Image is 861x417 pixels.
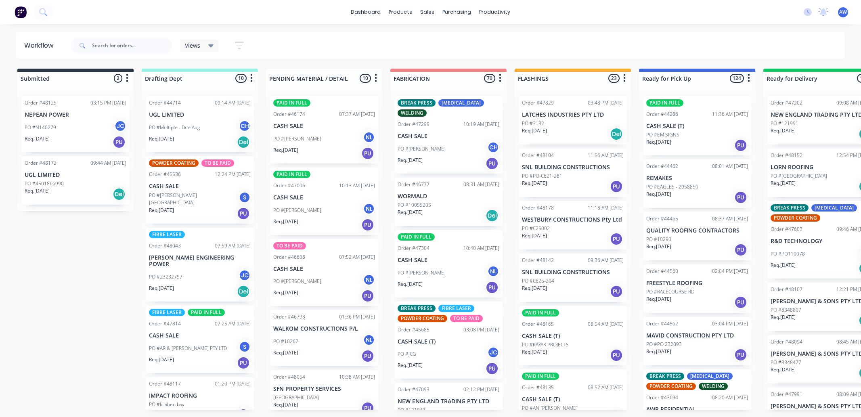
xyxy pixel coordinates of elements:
[522,120,544,127] p: PO #3132
[734,243,747,256] div: PU
[149,392,251,399] p: IMPACT ROOFING
[149,380,181,388] div: Order #48117
[522,99,554,107] div: Order #47829
[811,204,857,212] div: [MEDICAL_DATA]
[463,386,499,393] div: 02:12 PM [DATE]
[215,242,251,249] div: 07:59 AM [DATE]
[771,262,796,269] p: Req. [DATE]
[771,306,801,314] p: PO #8348807
[339,111,375,118] div: 07:37 AM [DATE]
[201,159,234,167] div: TO BE PAID
[273,207,321,214] p: PO #[PERSON_NAME]
[339,182,375,189] div: 10:13 AM [DATE]
[363,203,375,215] div: NL
[270,239,378,306] div: TO BE PAIDOrder #4660807:52 AM [DATE]CASH SALEPO #[PERSON_NAME]NLReq.[DATE]PU
[646,406,748,413] p: AWR RESIDENTIAL
[398,201,431,209] p: PO #10055205
[363,274,375,286] div: NL
[588,204,624,212] div: 11:18 AM [DATE]
[463,121,499,128] div: 10:19 AM [DATE]
[646,394,678,401] div: Order #43694
[273,135,321,142] p: PO #[PERSON_NAME]
[771,359,801,366] p: PO #8348477
[646,191,671,198] p: Req. [DATE]
[270,168,378,235] div: PAID IN FULLOrder #4700610:13 AM [DATE]CASH SALEPO #[PERSON_NAME]NLReq.[DATE]PU
[771,204,809,212] div: BREAK PRESS
[487,265,499,277] div: NL
[273,289,298,296] p: Req. [DATE]
[519,96,627,145] div: Order #4782903:48 PM [DATE]LATCHES INDUSTRIES PTY LTDPO #3132Req.[DATE]Del
[273,147,298,154] p: Req. [DATE]
[522,257,554,264] div: Order #48142
[734,296,747,309] div: PU
[146,96,254,152] div: Order #4471409:14 AM [DATE]UGL LIMITEDPO #Multiple - Due AugCHReq.[DATE]Del
[519,149,627,197] div: Order #4810411:56 AM [DATE]SNL BUILDING CONSTRUCTIONSPO #PO-C621-281Req.[DATE]PU
[610,285,623,298] div: PU
[339,373,375,381] div: 10:38 AM [DATE]
[771,99,802,107] div: Order #47202
[438,6,475,18] div: purchasing
[588,99,624,107] div: 03:48 PM [DATE]
[522,204,554,212] div: Order #48178
[522,321,554,328] div: Order #48165
[270,96,378,163] div: PAID IN FULLOrder #4617407:37 AM [DATE]CASH SALEPO #[PERSON_NAME]NLReq.[DATE]PU
[646,227,748,234] p: QUALITY ROOFING CONTRACTORS
[149,254,251,268] p: [PERSON_NAME] ENGINEERING POWER
[643,159,751,208] div: Order #4446208:01 AM [DATE]REMAKESPO #EAGLES - 2958850Req.[DATE]PU
[643,96,751,155] div: PAID IN FULLOrder #4428611:36 AM [DATE]CASH SALE (T)PO #EM SIGNSReq.[DATE]PU
[398,157,423,164] p: Req. [DATE]
[237,136,250,149] div: Del
[610,233,623,245] div: PU
[643,212,751,260] div: Order #4446508:37 AM [DATE]QUALITY ROOFING CONTRACTORSPO #10290Req.[DATE]PU
[646,320,678,327] div: Order #44562
[146,228,254,302] div: FIBRE LASEROrder #4804307:59 AM [DATE][PERSON_NAME] ENGINEERING POWERPO #23232757JCReq.[DATE]Del
[646,268,678,275] div: Order #44560
[25,180,64,187] p: PO #4501866990
[522,216,624,223] p: WESTBURY CONSTRUCTIONS Pty Ltd
[522,225,550,232] p: PO #C25002
[273,194,375,201] p: CASH SALE
[273,182,305,189] div: Order #47006
[771,120,798,127] p: PO #121991
[522,309,559,316] div: PAID IN FULL
[643,264,751,313] div: Order #4456002:04 PM [DATE]FREESTYLE ROOFINGPO #RACECOURSE RDReq.[DATE]PU
[273,373,305,381] div: Order #48054
[239,191,251,203] div: S
[398,407,425,414] p: PO #121947
[149,356,174,363] p: Req. [DATE]
[398,181,429,188] div: Order #46777
[610,349,623,362] div: PU
[646,295,671,303] p: Req. [DATE]
[646,243,671,250] p: Req. [DATE]
[149,285,174,292] p: Req. [DATE]
[487,346,499,358] div: JC
[839,8,847,16] span: AW
[610,128,623,140] div: Del
[771,172,827,180] p: PO #[GEOGRAPHIC_DATA]
[610,180,623,193] div: PU
[771,314,796,321] p: Req. [DATE]
[239,269,251,281] div: JC
[273,242,306,249] div: TO BE PAID
[771,338,802,346] div: Order #48094
[646,373,684,380] div: BREAK PRESS
[475,6,514,18] div: productivity
[270,310,378,366] div: Order #4679801:36 PM [DATE]WALKOM CONSTRUCTIONS P/LPO #10267NLReq.[DATE]PU
[519,254,627,302] div: Order #4814209:36 AM [DATE]SNL BUILDING CONSTRUCTIONSPO #C625-204Req.[DATE]PU
[646,332,748,339] p: MAVID CONSTRUCTION PTY LTD
[149,207,174,214] p: Req. [DATE]
[486,281,499,294] div: PU
[588,384,624,391] div: 08:52 AM [DATE]
[712,111,748,118] div: 11:36 AM [DATE]
[273,386,375,392] p: SFN PROPERTY SERVICES
[522,111,624,118] p: LATCHES INDUSTRIES PTY LTD
[699,383,728,390] div: WELDING
[646,288,694,295] p: PO #RACECOURSE RD
[90,99,126,107] div: 03:15 PM [DATE]
[347,6,385,18] a: dashboard
[398,193,499,200] p: WORMALD
[273,394,319,401] p: [GEOGRAPHIC_DATA]
[771,214,820,222] div: POWDER COATING
[646,111,678,118] div: Order #44286
[273,254,305,261] div: Order #46608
